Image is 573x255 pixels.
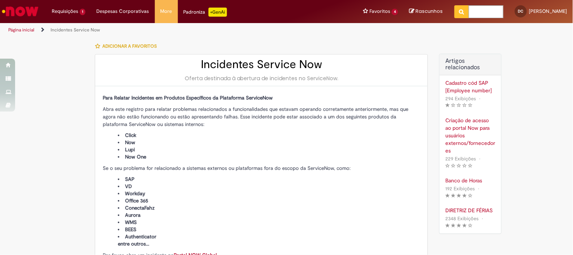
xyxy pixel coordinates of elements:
p: +GenAi [209,8,227,17]
span: Office 365 [125,197,148,204]
span: Requisições [52,8,78,15]
span: BEES [125,226,136,233]
span: • [476,183,481,194]
h2: Incidentes Service Now [103,58,420,71]
span: Favoritos [369,8,390,15]
span: Se o seu problema for relacionado a sistemas externos ou plataformas fora do escopo da ServiceNow... [103,165,351,171]
span: Rascunhos [416,8,443,15]
span: SAP [125,176,134,182]
span: Para Relatar Incidentes em Produtos Específicos da Plataforma ServiceNow [103,95,273,101]
a: Criação de acesso ao portal Now para usuários externos/fornecedores [445,117,496,154]
a: Rascunhos [409,8,443,15]
ul: Trilhas de página [6,23,376,37]
span: 2348 Exibições [445,215,479,222]
span: 294 Exibições [445,95,476,102]
span: Despesas Corporativas [97,8,149,15]
span: Authenticator [125,233,156,240]
button: Adicionar a Favoritos [95,38,161,54]
span: Now One [125,154,146,160]
a: Banco de Horas [445,177,496,184]
div: Oferta destinada à abertura de incidentes no ServiceNow. [103,75,420,82]
span: Lupi [125,146,135,153]
span: entre outros... [118,241,149,247]
span: DC [518,9,524,14]
span: Aurora [125,212,141,218]
span: • [477,154,482,164]
a: DIRETRIZ DE FÉRIAS [445,207,496,214]
span: Click [125,132,136,138]
span: • [480,213,485,224]
span: Workday [125,190,145,197]
img: ServiceNow [1,4,40,19]
span: 1 [80,9,85,15]
h3: Artigos relacionados [445,58,496,71]
button: Pesquisar [454,5,469,18]
span: [PERSON_NAME] [529,8,567,14]
div: Padroniza [184,8,227,17]
a: Incidentes Service Now [51,27,100,33]
span: Adicionar a Favoritos [102,43,157,49]
span: 4 [392,9,398,15]
a: Cadastro cód SAP [Employee number] [445,79,496,94]
span: Now [125,139,135,146]
span: ConectaFahz [125,205,154,211]
a: Página inicial [8,27,34,33]
span: 229 Exibições [445,155,476,162]
span: 192 Exibições [445,185,475,192]
span: VD [125,183,132,190]
span: WMS [125,219,137,225]
span: Abra este registro para relatar problemas relacionados a funcionalidades que estavam operando cor... [103,106,408,127]
span: More [161,8,172,15]
span: • [477,93,482,104]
